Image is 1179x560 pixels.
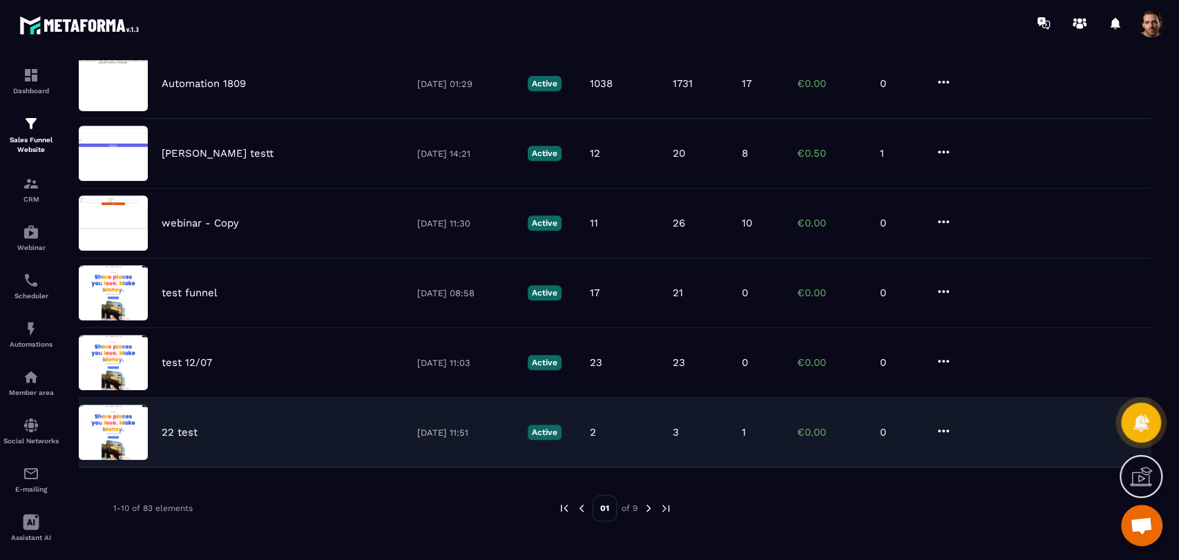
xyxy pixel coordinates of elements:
img: image [79,265,148,320]
img: prev [575,502,588,514]
img: formation [23,115,39,132]
img: scheduler [23,272,39,289]
img: automations [23,224,39,240]
img: logo [19,12,144,38]
p: 0 [880,356,921,369]
img: image [79,126,148,181]
p: 8 [742,147,748,160]
p: Webinar [3,244,59,251]
p: €0.00 [797,287,866,299]
p: [DATE] 11:51 [417,427,514,438]
p: €0.50 [797,147,866,160]
p: [DATE] 08:58 [417,288,514,298]
p: [DATE] 14:21 [417,148,514,159]
p: €0.00 [797,217,866,229]
a: formationformationDashboard [3,57,59,105]
p: 2 [590,426,596,438]
p: €0.00 [797,356,866,369]
p: Active [528,76,562,91]
p: 1 [742,426,746,438]
a: emailemailE-mailing [3,455,59,503]
p: 12 [590,147,600,160]
img: automations [23,320,39,337]
p: €0.00 [797,77,866,90]
p: 0 [880,217,921,229]
p: 01 [593,495,617,521]
p: 26 [673,217,685,229]
img: image [79,195,148,251]
img: formation [23,67,39,84]
a: automationsautomationsAutomations [3,310,59,358]
img: social-network [23,417,39,434]
a: schedulerschedulerScheduler [3,262,59,310]
img: image [79,56,148,111]
p: €0.00 [797,426,866,438]
p: 21 [673,287,683,299]
p: 1-10 of 83 elements [113,503,193,513]
p: Active [528,215,562,231]
p: 1 [880,147,921,160]
div: Mở cuộc trò chuyện [1121,505,1162,546]
p: Active [528,425,562,440]
p: [DATE] 11:03 [417,358,514,368]
p: test funnel [162,287,218,299]
p: E-mailing [3,485,59,493]
p: Active [528,285,562,300]
p: webinar - Copy [162,217,239,229]
img: next [660,502,672,514]
p: [DATE] 01:29 [417,79,514,89]
p: 3 [673,426,679,438]
p: Assistant AI [3,534,59,541]
p: 23 [673,356,685,369]
p: 0 [880,287,921,299]
p: Active [528,146,562,161]
p: 22 test [162,426,198,438]
p: 23 [590,356,602,369]
a: automationsautomationsMember area [3,358,59,407]
a: automationsautomationsWebinar [3,213,59,262]
p: 17 [590,287,600,299]
img: prev [558,502,571,514]
a: Assistant AI [3,503,59,552]
a: formationformationCRM [3,165,59,213]
p: Dashboard [3,87,59,95]
p: 0 [742,287,748,299]
p: 0 [742,356,748,369]
p: CRM [3,195,59,203]
p: Member area [3,389,59,396]
p: Automations [3,340,59,348]
p: [PERSON_NAME] testt [162,147,274,160]
a: social-networksocial-networkSocial Networks [3,407,59,455]
p: 0 [880,426,921,438]
img: formation [23,175,39,192]
p: test 12/07 [162,356,212,369]
img: next [642,502,655,514]
p: 1038 [590,77,613,90]
p: Scheduler [3,292,59,300]
a: formationformationSales Funnel Website [3,105,59,165]
p: [DATE] 11:30 [417,218,514,229]
p: 11 [590,217,598,229]
p: of 9 [622,503,638,514]
img: automations [23,369,39,385]
img: image [79,405,148,460]
p: Active [528,355,562,370]
p: 17 [742,77,751,90]
p: Sales Funnel Website [3,135,59,155]
p: Automation 1809 [162,77,246,90]
p: 1731 [673,77,693,90]
p: 0 [880,77,921,90]
p: 20 [673,147,685,160]
img: email [23,465,39,482]
p: 10 [742,217,752,229]
p: Social Networks [3,437,59,445]
img: image [79,335,148,390]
